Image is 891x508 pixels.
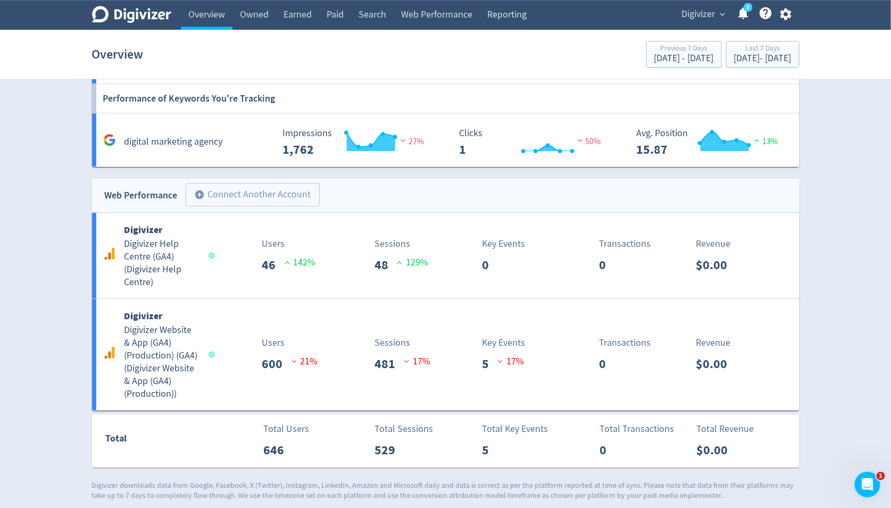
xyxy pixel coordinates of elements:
p: 0 [482,255,497,274]
p: Transactions [599,237,651,251]
h1: Overview [92,37,144,71]
p: 481 [374,354,404,373]
p: Total Sessions [374,422,433,436]
div: Last 7 Days [734,45,792,54]
p: 46 [262,255,285,274]
a: 5 [744,3,753,12]
p: Total Key Events [482,422,548,436]
span: Data last synced: 26 Sep 2025, 1:02pm (AEST) [209,352,218,357]
svg: Google Analytics [103,134,116,146]
svg: Google Analytics [103,247,116,260]
p: 17 % [404,354,430,369]
p: Total Transactions [600,422,675,436]
svg: Impressions 1,762 [277,128,437,156]
img: negative-performance.svg [575,136,586,144]
p: 646 [263,440,293,460]
button: Connect Another Account [186,183,320,206]
p: $0.00 [697,440,737,460]
svg: Avg. Position 15.87 [631,128,790,156]
b: Digivizer [124,223,163,236]
svg: Clicks 1 [454,128,614,156]
span: 50% [575,136,601,147]
p: 5 [482,440,497,460]
div: [DATE] - [DATE] [654,54,714,63]
p: 529 [374,440,404,460]
iframe: Intercom live chat [855,472,880,497]
p: Revenue [696,237,731,251]
h6: Performance of Keywords You're Tracking [103,84,275,113]
div: Total [105,431,210,451]
span: Digivizer [682,6,715,23]
p: Users [262,336,285,350]
p: Digivizer downloads data from Google, Facebook, X (Twitter), Instagram, LinkedIn, Amazon and Micr... [92,480,800,501]
p: Users [262,237,285,251]
p: $0.00 [696,255,736,274]
p: Key Events [482,336,525,350]
p: Total Revenue [697,422,754,436]
img: positive-performance.svg [752,136,762,144]
button: Digivizer [678,6,728,23]
p: 129 % [397,255,428,270]
span: 13% [752,136,778,147]
p: Revenue [696,336,731,350]
h5: Digivizer Website & App (GA4) (Production) (GA4) ( Digivizer Website & App (GA4) (Production) ) [124,324,199,401]
a: DigivizerDigivizer Website & App (GA4) (Production) (GA4)(Digivizer Website & App (GA4) (Producti... [92,299,800,410]
div: Web Performance [105,188,178,203]
a: DigivizerDigivizer Help Centre (GA4)(Digivizer Help Centre)Users46 142%Sessions48 129%Key Events0... [92,213,800,298]
button: Last 7 Days[DATE]- [DATE] [726,41,800,68]
p: Total Users [263,422,309,436]
b: Digivizer [124,310,163,322]
span: 27% [398,136,424,147]
a: digital marketing agency Impressions 1,762 Impressions 1,762 27% Clicks 1 Clicks 1 50% Avg. Posit... [92,113,800,167]
span: 1 [877,472,885,480]
p: 0 [599,255,615,274]
a: Connect Another Account [178,185,320,206]
p: $0.00 [696,354,736,373]
svg: Google Analytics [103,346,116,359]
p: 0 [599,354,615,373]
p: Transactions [599,336,651,350]
p: 21 % [292,354,318,369]
p: Sessions [374,336,410,350]
p: 48 [374,255,397,274]
p: 0 [600,440,615,460]
p: 142 % [285,255,316,270]
div: [DATE] - [DATE] [734,54,792,63]
p: Sessions [374,237,410,251]
p: 17 % [497,354,524,369]
span: add_circle [195,189,205,200]
h5: Digivizer Help Centre (GA4) ( Digivizer Help Centre ) [124,238,199,289]
h5: digital marketing agency [124,136,223,148]
button: Previous 7 Days[DATE] - [DATE] [646,41,722,68]
p: 5 [482,354,497,373]
img: negative-performance.svg [398,136,409,144]
span: Data last synced: 26 Sep 2025, 2:01am (AEST) [209,253,218,259]
span: expand_more [718,10,728,19]
text: 5 [746,4,749,11]
p: 600 [262,354,292,373]
p: Key Events [482,237,525,251]
div: Previous 7 Days [654,45,714,54]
